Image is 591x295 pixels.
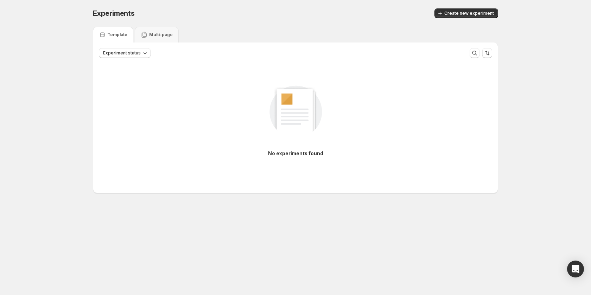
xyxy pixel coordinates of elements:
span: Experiments [93,9,135,18]
button: Create new experiment [434,8,498,18]
button: Sort the results [482,48,492,58]
p: Multi-page [149,32,173,38]
div: Open Intercom Messenger [567,261,584,277]
span: Create new experiment [444,11,494,16]
button: Experiment status [99,48,151,58]
span: Experiment status [103,50,141,56]
p: Template [107,32,127,38]
p: No experiments found [268,150,323,157]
